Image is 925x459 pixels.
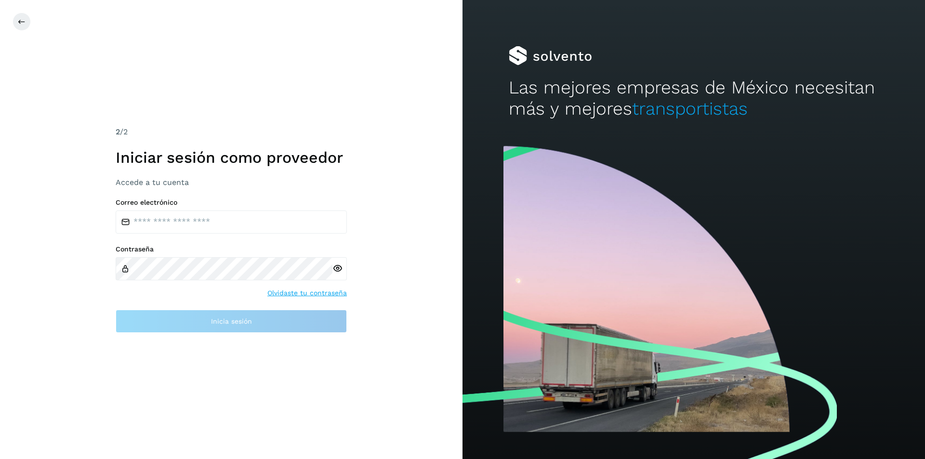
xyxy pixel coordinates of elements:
[509,77,879,120] h2: Las mejores empresas de México necesitan más y mejores
[116,178,347,187] h3: Accede a tu cuenta
[116,245,347,253] label: Contraseña
[116,198,347,207] label: Correo electrónico
[211,318,252,325] span: Inicia sesión
[116,126,347,138] div: /2
[632,98,748,119] span: transportistas
[116,127,120,136] span: 2
[116,148,347,167] h1: Iniciar sesión como proveedor
[267,288,347,298] a: Olvidaste tu contraseña
[116,310,347,333] button: Inicia sesión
